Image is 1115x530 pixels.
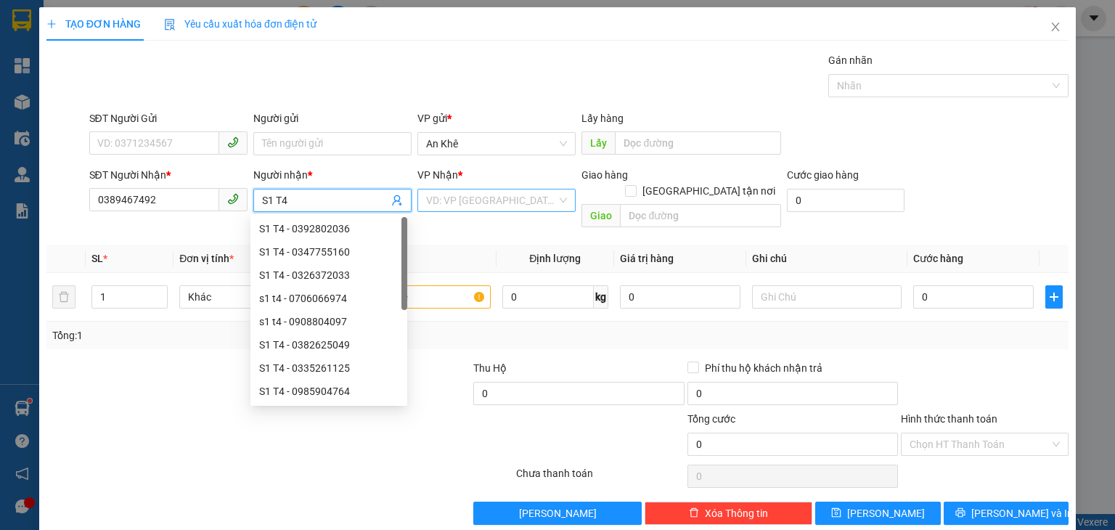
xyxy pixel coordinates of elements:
div: S1 T4 - 0347755160 [250,240,407,264]
div: Người nhận [253,167,412,183]
span: Phí thu hộ khách nhận trả [699,360,828,376]
label: Gán nhãn [828,54,873,66]
span: Xóa Thông tin [705,505,768,521]
span: phone [227,193,239,205]
span: TẠO ĐƠN HÀNG [46,18,141,30]
div: S1 T4 - 0392802036 [250,217,407,240]
div: s1 t4 - 0706066974 [250,287,407,310]
span: [PERSON_NAME] và In [971,505,1073,521]
span: delete [689,507,699,519]
span: [PERSON_NAME] [519,505,597,521]
div: S1 T4 - 0347755160 [259,244,399,260]
span: Thu Hộ [473,362,507,374]
span: Cước hàng [913,253,963,264]
div: Chưa thanh toán [515,465,685,491]
span: Khác [188,286,320,308]
button: [PERSON_NAME] [473,502,641,525]
button: delete [52,285,75,309]
input: Dọc đường [615,131,781,155]
div: S1 T4 - 0335261125 [250,356,407,380]
span: [GEOGRAPHIC_DATA] tận nơi [637,183,781,199]
span: plus [46,19,57,29]
span: printer [955,507,965,519]
span: Yêu cầu xuất hóa đơn điện tử [164,18,317,30]
div: VP gửi [417,110,576,126]
input: Cước giao hàng [787,189,904,212]
button: deleteXóa Thông tin [645,502,812,525]
span: Định lượng [529,253,581,264]
div: S1 T4 - 0335261125 [259,360,399,376]
div: s1 t4 - 0908804097 [259,314,399,330]
span: Tổng cước [687,413,735,425]
span: Giao hàng [581,169,628,181]
span: Giá trị hàng [620,253,674,264]
img: icon [164,19,176,30]
span: save [831,507,841,519]
span: An Khê [426,133,567,155]
span: Lấy hàng [581,113,624,124]
input: VD: Bàn, Ghế [341,285,491,309]
span: Giao [581,204,620,227]
div: s1 t4 - 0908804097 [250,310,407,333]
div: S1 T4 - 0382625049 [250,333,407,356]
span: SL [91,253,103,264]
span: VP Nhận [417,169,458,181]
div: Tổng: 1 [52,327,431,343]
button: save[PERSON_NAME] [815,502,941,525]
div: S1 T4 - 0326372033 [250,264,407,287]
span: [PERSON_NAME] [847,505,925,521]
div: Người gửi [253,110,412,126]
input: Ghi Chú [752,285,902,309]
label: Hình thức thanh toán [901,413,997,425]
span: Đơn vị tính [179,253,234,264]
button: Close [1035,7,1076,48]
input: Dọc đường [620,204,781,227]
span: plus [1046,291,1062,303]
div: S1 T4 - 0985904764 [250,380,407,403]
div: SĐT Người Gửi [89,110,248,126]
div: S1 T4 - 0382625049 [259,337,399,353]
div: SĐT Người Nhận [89,167,248,183]
div: s1 t4 - 0706066974 [259,290,399,306]
span: close [1050,21,1061,33]
span: kg [594,285,608,309]
th: Ghi chú [746,245,907,273]
button: printer[PERSON_NAME] và In [944,502,1069,525]
label: Cước giao hàng [787,169,859,181]
button: plus [1045,285,1063,309]
div: S1 T4 - 0985904764 [259,383,399,399]
span: user-add [391,195,403,206]
input: 0 [620,285,740,309]
span: phone [227,136,239,148]
span: Lấy [581,131,615,155]
div: S1 T4 - 0326372033 [259,267,399,283]
div: S1 T4 - 0392802036 [259,221,399,237]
